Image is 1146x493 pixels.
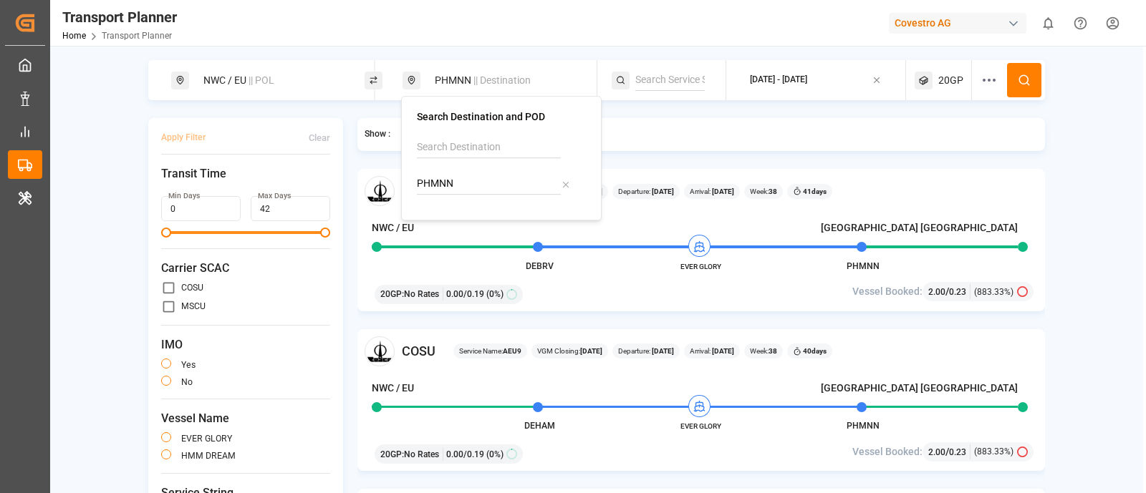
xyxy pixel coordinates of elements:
[365,336,395,366] img: Carrier
[847,421,880,431] span: PHMNN
[803,347,827,355] b: 40 days
[1064,7,1097,39] button: Help Center
[161,228,171,238] span: Minimum
[928,444,971,459] div: /
[365,176,395,206] img: Carrier
[750,346,777,356] span: Week:
[537,186,602,197] span: VGM Closing:
[821,381,1018,396] h4: [GEOGRAPHIC_DATA] [GEOGRAPHIC_DATA]
[404,448,439,461] span: No Rates
[181,378,193,386] label: no
[524,421,555,431] span: DEHAM
[168,191,200,201] label: Min Days
[750,74,807,87] div: [DATE] - [DATE]
[380,288,404,301] span: 20GP :
[690,346,734,356] span: Arrival:
[635,69,705,91] input: Search Service String
[889,9,1032,36] button: Covestro AG
[938,73,963,88] span: 20GP
[928,447,945,457] span: 2.00
[404,288,439,301] span: No Rates
[195,67,350,94] div: NWC / EU
[181,361,196,369] label: yes
[446,288,484,301] span: 0.00 / 0.19
[690,186,734,197] span: Arrival:
[1032,7,1064,39] button: show 0 new notifications
[580,187,602,195] b: [DATE]
[949,447,966,457] span: 0.23
[821,220,1018,235] h4: [GEOGRAPHIC_DATA] [GEOGRAPHIC_DATA]
[847,261,880,271] span: PHMNN
[62,6,177,28] div: Transport Planner
[473,74,531,86] span: || Destination
[974,445,1013,458] span: (883.33%)
[161,336,330,353] span: IMO
[426,67,581,94] div: PHMNN
[662,261,741,272] span: EVER GLORY
[618,346,674,356] span: Departure:
[662,421,741,431] span: EVER GLORY
[417,173,561,195] input: Search POD
[402,341,435,361] span: COSU
[459,346,521,356] span: Service Name:
[417,137,561,158] input: Search Destination
[309,132,330,145] div: Clear
[486,288,504,301] span: (0%)
[62,31,86,41] a: Home
[769,187,777,195] b: 38
[928,284,971,299] div: /
[974,285,1013,298] span: (883.33%)
[526,261,554,271] span: DEBRV
[711,187,734,195] b: [DATE]
[181,283,203,292] label: COSU
[365,128,390,141] span: Show :
[650,187,674,195] b: [DATE]
[750,186,777,197] span: Week:
[181,434,232,443] label: EVER GLORY
[650,347,674,355] b: [DATE]
[949,287,966,297] span: 0.23
[320,228,330,238] span: Maximum
[181,451,236,460] label: HMM DREAM
[580,347,602,355] b: [DATE]
[735,67,897,94] button: [DATE] - [DATE]
[181,302,206,311] label: MSCU
[852,284,923,299] span: Vessel Booked:
[769,347,777,355] b: 38
[372,220,414,235] h4: NWC / EU
[161,260,330,277] span: Carrier SCAC
[618,186,674,197] span: Departure:
[486,448,504,461] span: (0%)
[309,125,330,150] button: Clear
[852,444,923,459] span: Vessel Booked:
[258,191,291,201] label: Max Days
[889,13,1026,34] div: Covestro AG
[372,381,414,396] h4: NWC / EU
[803,187,827,195] b: 41 days
[928,287,945,297] span: 2.00
[249,74,274,86] span: || POL
[380,448,404,461] span: 20GP :
[161,165,330,182] span: Transit Time
[417,112,586,122] h4: Search Destination and POD
[161,410,330,427] span: Vessel Name
[503,347,521,355] b: AEU9
[446,448,484,461] span: 0.00 / 0.19
[537,346,602,356] span: VGM Closing:
[711,347,734,355] b: [DATE]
